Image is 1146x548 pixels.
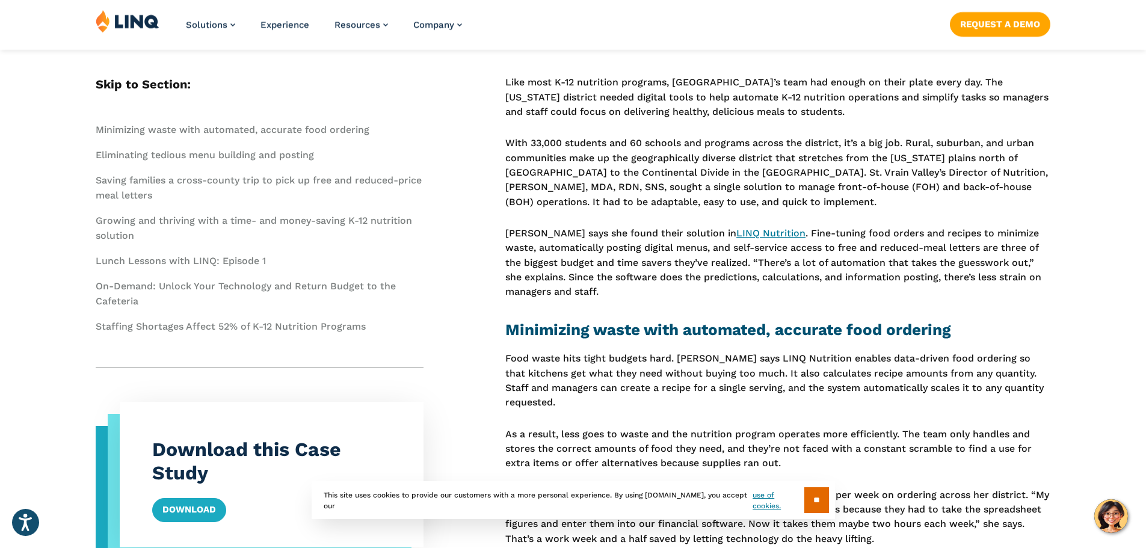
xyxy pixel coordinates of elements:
a: Resources [334,19,388,30]
p: [PERSON_NAME] says she found their solution in . Fine-tuning food orders and recipes to minimize ... [505,226,1050,300]
span: Solutions [186,19,227,30]
a: Solutions [186,19,235,30]
p: With 33,000 students and 60 schools and programs across the district, it’s a big job. Rural, subu... [505,136,1050,209]
p: Food waste hits tight budgets hard. [PERSON_NAME] says LINQ Nutrition enables data-driven food or... [505,351,1050,410]
a: Lunch Lessons with LINQ: Episode 1 [96,255,266,266]
nav: Primary Navigation [186,10,462,49]
h5: Skip to Section: [96,75,424,93]
p: Like most K-12 nutrition programs, [GEOGRAPHIC_DATA]’s team had enough on their plate every day. ... [505,75,1050,119]
div: This site uses cookies to provide our customers with a more personal experience. By using [DOMAIN... [312,481,835,519]
a: Request a Demo [950,12,1050,36]
a: use of cookies. [753,490,804,511]
span: Resources [334,19,380,30]
p: As a result, less goes to waste and the nutrition program operates more efficiently. The team onl... [505,427,1050,471]
h2: Minimizing waste with automated, accurate food ordering [505,319,1050,341]
a: Eliminating tedious menu building and posting [96,149,314,161]
a: Saving families a cross-county trip to pick up free and reduced-price meal letters [96,174,422,202]
button: Hello, have a question? Let’s chat. [1094,499,1128,533]
a: On-Demand: Unlock Your Technology and Return Budget to the Cafeteria [96,280,396,307]
nav: Button Navigation [950,10,1050,36]
img: LINQ | K‑12 Software [96,10,159,32]
a: Experience [260,19,309,30]
a: LINQ Nutrition [736,227,806,239]
span: Company [413,19,454,30]
a: Download [152,498,226,522]
a: Growing and thriving with a time- and money-saving K-12 nutrition solution [96,215,412,242]
a: Minimizing waste with automated, accurate food ordering [96,124,369,135]
h6: Download this Case Study [152,438,391,484]
a: Staffing Shortages Affect 52% of K-12 Nutrition Programs [96,321,366,332]
a: Company [413,19,462,30]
